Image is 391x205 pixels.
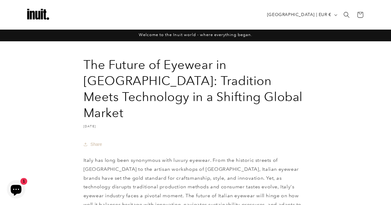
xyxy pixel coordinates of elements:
[26,29,366,41] div: Announcement
[83,137,104,151] button: Share
[263,9,340,21] button: [GEOGRAPHIC_DATA] | EUR €
[83,124,96,128] time: [DATE]
[5,180,27,200] inbox-online-store-chat: Shopify online store chat
[340,8,353,22] summary: Search
[83,57,308,121] h1: The Future of Eyewear in [GEOGRAPHIC_DATA]: Tradition Meets Technology in a Shifting Global Market
[267,11,331,18] span: [GEOGRAPHIC_DATA] | EUR €
[26,2,50,27] img: Inuit Logo
[139,32,252,37] span: Welcome to the Inuit world - where everything began.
